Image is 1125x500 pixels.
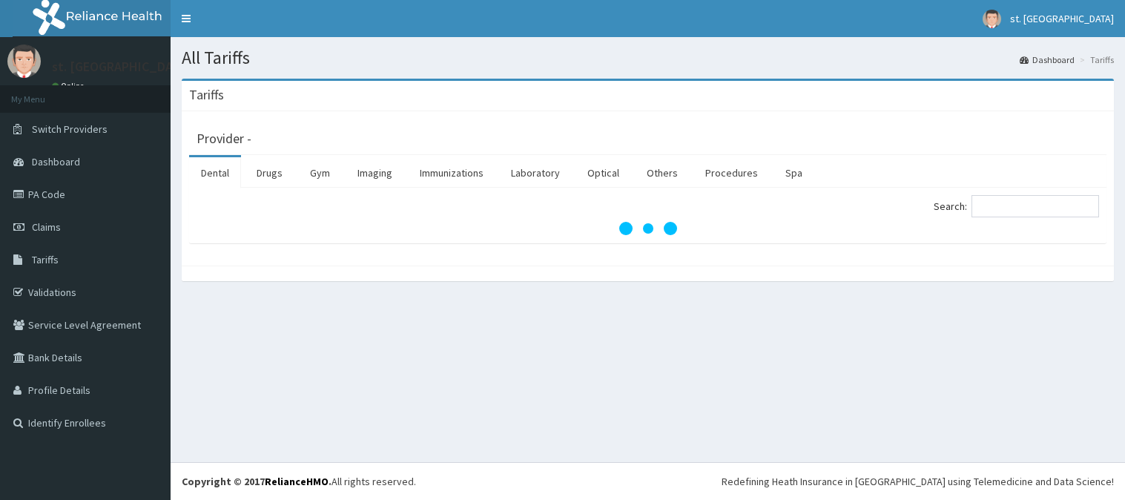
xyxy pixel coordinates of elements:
[722,474,1114,489] div: Redefining Heath Insurance in [GEOGRAPHIC_DATA] using Telemedicine and Data Science!
[1076,53,1114,66] li: Tariffs
[1020,53,1075,66] a: Dashboard
[971,195,1099,217] input: Search:
[934,195,1099,217] label: Search:
[189,88,224,102] h3: Tariffs
[635,157,690,188] a: Others
[182,48,1114,68] h1: All Tariffs
[693,157,770,188] a: Procedures
[575,157,631,188] a: Optical
[182,475,331,488] strong: Copyright © 2017 .
[245,157,294,188] a: Drugs
[346,157,404,188] a: Imaging
[1010,12,1114,25] span: st. [GEOGRAPHIC_DATA]
[52,60,192,73] p: st. [GEOGRAPHIC_DATA]
[298,157,342,188] a: Gym
[773,157,814,188] a: Spa
[52,81,88,91] a: Online
[265,475,329,488] a: RelianceHMO
[499,157,572,188] a: Laboratory
[197,132,251,145] h3: Provider -
[32,253,59,266] span: Tariffs
[618,199,678,258] svg: audio-loading
[983,10,1001,28] img: User Image
[32,155,80,168] span: Dashboard
[408,157,495,188] a: Immunizations
[32,122,108,136] span: Switch Providers
[189,157,241,188] a: Dental
[7,45,41,78] img: User Image
[32,220,61,234] span: Claims
[171,462,1125,500] footer: All rights reserved.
